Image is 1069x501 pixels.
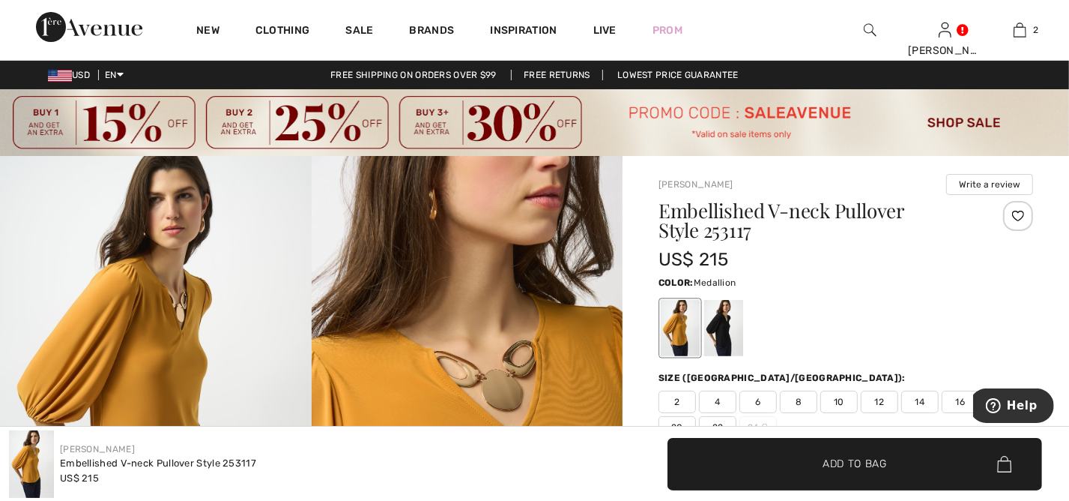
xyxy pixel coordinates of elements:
div: [PERSON_NAME] [908,43,981,58]
button: Add to Bag [667,438,1042,490]
img: Embellished V-Neck Pullover Style 253117 [9,430,54,498]
img: US Dollar [48,70,72,82]
a: Prom [652,22,682,38]
a: 2 [983,21,1056,39]
a: New [196,24,219,40]
div: Black [704,300,743,356]
a: Free shipping on orders over $99 [318,70,509,80]
span: 22 [699,416,736,439]
iframe: Opens a widget where you can find more information [973,388,1054,426]
a: [PERSON_NAME] [658,179,733,190]
span: Color: [658,277,694,288]
button: Write a review [946,174,1033,195]
span: 2 [1034,23,1039,37]
span: 10 [820,391,858,413]
span: Add to Bag [823,456,887,472]
span: US$ 215 [658,249,728,270]
span: Medallion [694,277,736,288]
span: 2 [658,391,696,413]
img: ring-m.svg [761,424,769,431]
span: 16 [942,391,979,413]
img: Bag.svg [997,456,1011,472]
span: 4 [699,391,736,413]
div: Medallion [661,300,700,356]
a: Sale [345,24,373,40]
img: My Bag [1014,21,1026,39]
img: 1ère Avenue [36,12,142,42]
h1: Embellished V-neck Pullover Style 253117 [658,201,971,240]
a: Sign In [939,22,951,37]
span: 8 [780,391,817,413]
a: [PERSON_NAME] [60,444,135,454]
a: Live [593,22,617,38]
span: 24 [739,416,777,439]
a: Brands [410,24,455,40]
span: 12 [861,391,898,413]
span: 14 [901,391,939,413]
img: search the website [864,21,876,39]
a: Clothing [255,24,309,40]
span: EN [105,70,124,80]
img: My Info [939,21,951,39]
span: 20 [658,416,696,439]
a: Free Returns [511,70,603,80]
span: 6 [739,391,777,413]
a: Lowest Price Guarantee [605,70,751,80]
span: Inspiration [490,24,557,40]
span: US$ 215 [60,472,99,484]
span: USD [48,70,96,80]
div: Embellished V-neck Pullover Style 253117 [60,456,256,471]
div: Size ([GEOGRAPHIC_DATA]/[GEOGRAPHIC_DATA]): [658,371,909,385]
